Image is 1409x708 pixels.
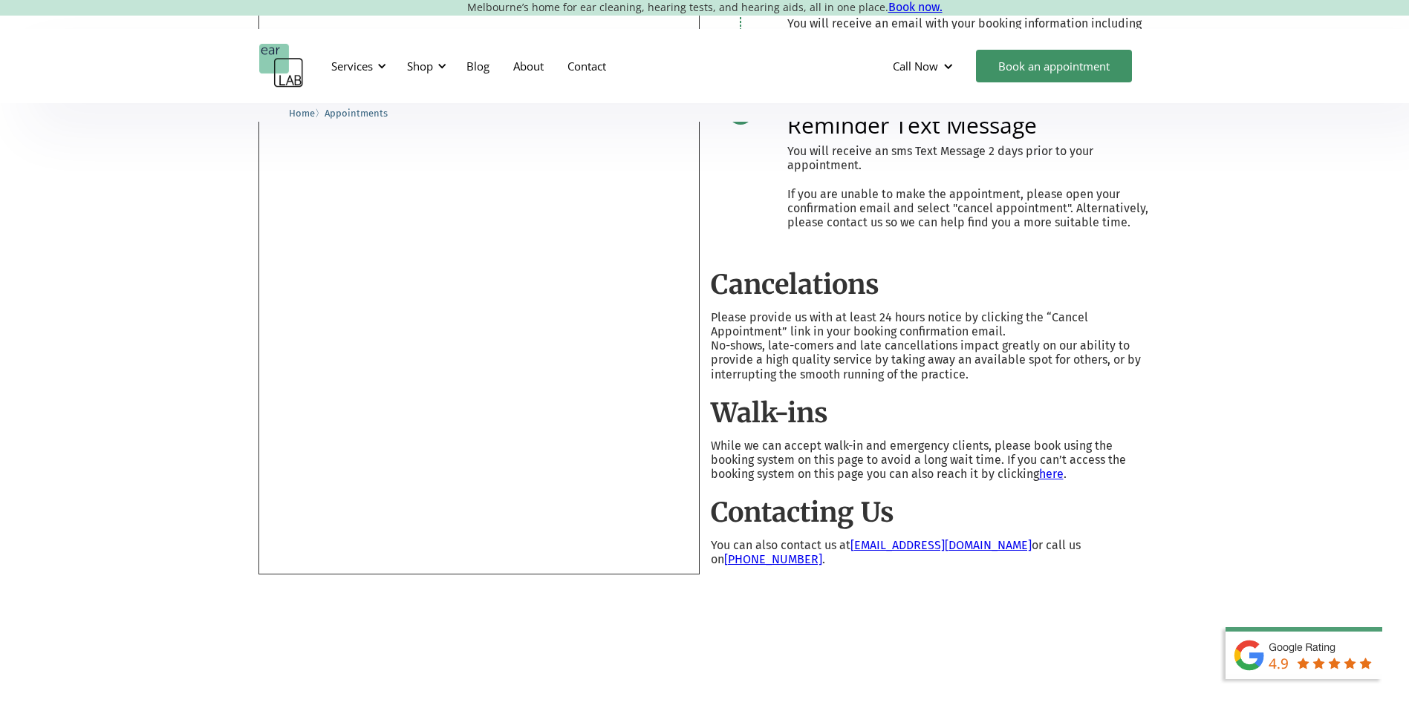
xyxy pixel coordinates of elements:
a: Home [289,105,315,119]
li: 〉 [289,105,325,121]
p: No-shows, late-comers and late cancellations impact greatly on our ability to provide a high qual... [711,338,1151,381]
a: Appointments [325,105,388,119]
div: Call Now [881,44,969,88]
a: home [259,44,304,88]
p: You will receive an email with your booking information including confirmation of the time, date ... [787,16,1151,45]
a: [PHONE_NUMBER] [724,552,822,566]
div: Shop [407,59,433,73]
a: Blog [455,45,501,88]
p: You will receive an sms Text Message 2 days prior to your appointment. If you are unable to make ... [787,144,1151,229]
p: You can also contact us at or call us on . [711,538,1151,566]
a: Contact [556,45,618,88]
a: [EMAIL_ADDRESS][DOMAIN_NAME] [850,538,1032,552]
div: Shop [398,44,451,88]
h2: Reminder Text Message [787,114,1151,137]
p: While we can accept walk-in and emergency clients, please book using the booking system on this p... [711,439,1151,482]
div: Call Now [893,59,938,73]
div: Services [322,44,391,88]
a: here [1039,467,1064,481]
h2: Walk-ins [711,396,1151,431]
a: Book an appointment [976,50,1132,82]
h2: Contacting Us [711,496,1151,531]
h2: Cancelations [711,268,1151,303]
p: Please provide us with at least 24 hours notice by clicking the “Cancel Appointment” link in your... [711,310,1151,338]
span: Appointments [325,108,388,119]
a: About [501,45,556,88]
div: Services [331,59,373,73]
span: Home [289,108,315,119]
